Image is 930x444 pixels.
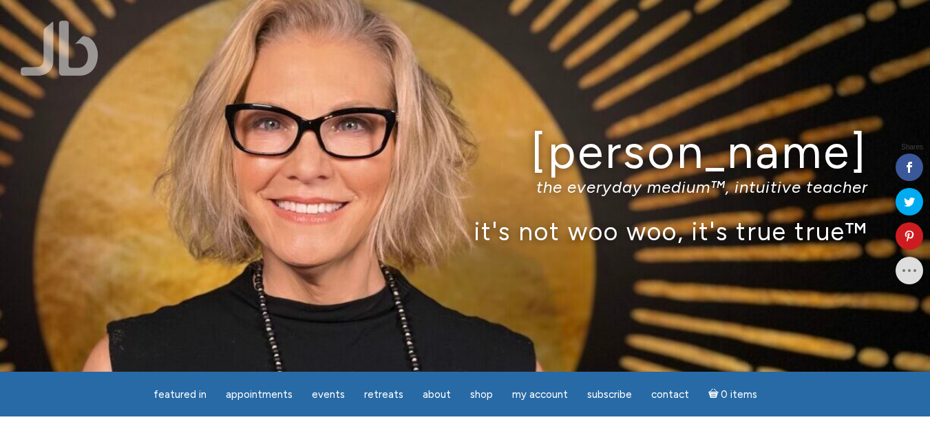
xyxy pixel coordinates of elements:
[312,388,345,401] span: Events
[356,381,412,408] a: Retreats
[512,388,568,401] span: My Account
[63,126,868,178] h1: [PERSON_NAME]
[651,388,689,401] span: Contact
[414,381,459,408] a: About
[218,381,301,408] a: Appointments
[423,388,451,401] span: About
[63,177,868,197] p: the everyday medium™, intuitive teacher
[304,381,353,408] a: Events
[901,144,923,151] span: Shares
[462,381,501,408] a: Shop
[587,388,632,401] span: Subscribe
[470,388,493,401] span: Shop
[145,381,215,408] a: featured in
[579,381,640,408] a: Subscribe
[700,380,766,408] a: Cart0 items
[708,388,721,401] i: Cart
[643,381,697,408] a: Contact
[504,381,576,408] a: My Account
[63,216,868,246] p: it's not woo woo, it's true true™
[154,388,207,401] span: featured in
[721,390,757,400] span: 0 items
[364,388,403,401] span: Retreats
[226,388,293,401] span: Appointments
[21,21,98,76] img: Jamie Butler. The Everyday Medium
